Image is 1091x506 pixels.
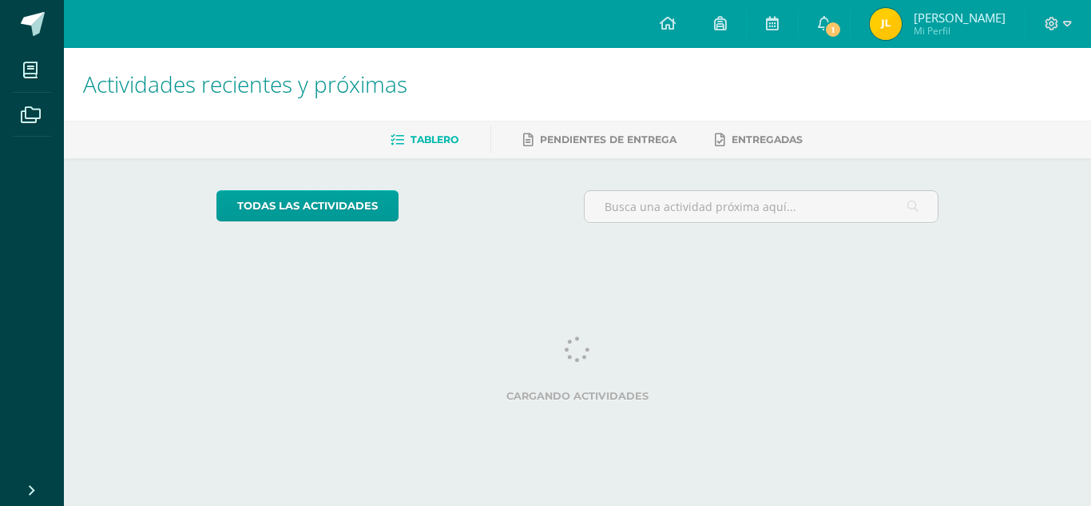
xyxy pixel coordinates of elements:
[585,191,938,222] input: Busca una actividad próxima aquí...
[914,10,1006,26] span: [PERSON_NAME]
[870,8,902,40] img: 5dc5b5fb5e1def4cbfe1aba904d51f7d.png
[83,69,407,99] span: Actividades recientes y próximas
[540,133,676,145] span: Pendientes de entrega
[914,24,1006,38] span: Mi Perfil
[391,127,458,153] a: Tablero
[411,133,458,145] span: Tablero
[715,127,803,153] a: Entregadas
[732,133,803,145] span: Entregadas
[216,390,939,402] label: Cargando actividades
[216,190,399,221] a: todas las Actividades
[523,127,676,153] a: Pendientes de entrega
[824,21,842,38] span: 1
